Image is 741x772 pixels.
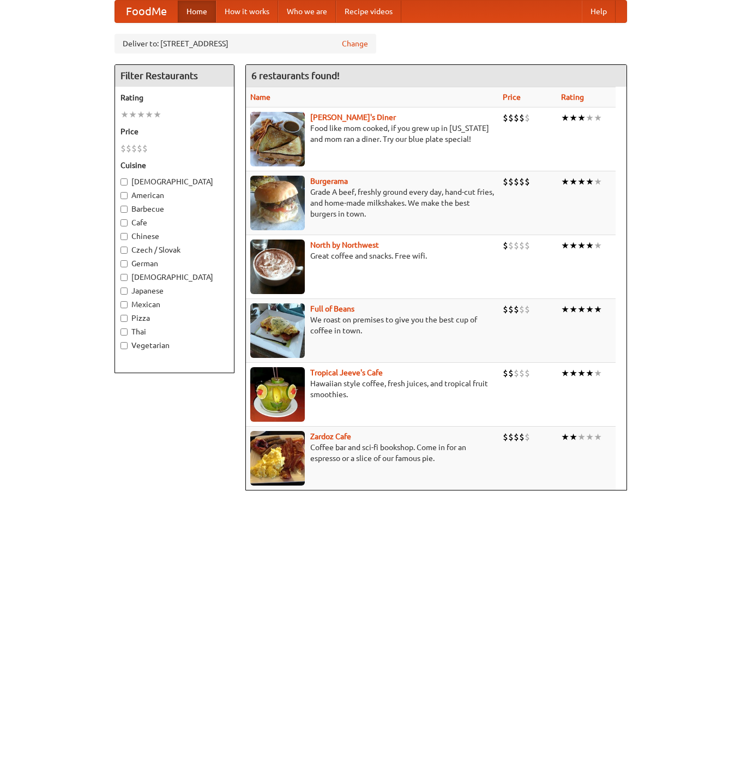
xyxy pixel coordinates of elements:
[250,378,494,400] p: Hawaiian style coffee, fresh juices, and tropical fruit smoothies.
[514,112,519,124] li: $
[278,1,336,22] a: Who we are
[561,431,569,443] li: ★
[121,190,228,201] label: American
[514,367,519,379] li: $
[250,250,494,261] p: Great coffee and snacks. Free wifi.
[525,240,530,252] li: $
[137,142,142,154] li: $
[586,240,594,252] li: ★
[514,303,519,315] li: $
[577,240,586,252] li: ★
[586,367,594,379] li: ★
[514,240,519,252] li: $
[519,431,525,443] li: $
[121,260,128,267] input: German
[525,431,530,443] li: $
[121,299,228,310] label: Mexican
[121,247,128,254] input: Czech / Slovak
[310,432,351,441] a: Zardoz Cafe
[129,109,137,121] li: ★
[577,112,586,124] li: ★
[561,303,569,315] li: ★
[525,303,530,315] li: $
[121,178,128,185] input: [DEMOGRAPHIC_DATA]
[519,176,525,188] li: $
[121,244,228,255] label: Czech / Slovak
[519,303,525,315] li: $
[586,176,594,188] li: ★
[115,65,234,87] h4: Filter Restaurants
[121,233,128,240] input: Chinese
[342,38,368,49] a: Change
[561,176,569,188] li: ★
[250,431,305,486] img: zardoz.jpg
[577,367,586,379] li: ★
[525,176,530,188] li: $
[508,112,514,124] li: $
[503,303,508,315] li: $
[594,431,602,443] li: ★
[514,176,519,188] li: $
[121,272,228,283] label: [DEMOGRAPHIC_DATA]
[131,142,137,154] li: $
[137,109,145,121] li: ★
[336,1,401,22] a: Recipe videos
[577,431,586,443] li: ★
[519,367,525,379] li: $
[121,204,228,214] label: Barbecue
[121,301,128,308] input: Mexican
[250,240,305,294] img: north.jpg
[503,431,508,443] li: $
[594,112,602,124] li: ★
[121,231,228,242] label: Chinese
[503,176,508,188] li: $
[121,288,128,295] input: Japanese
[586,303,594,315] li: ★
[250,442,494,464] p: Coffee bar and sci-fi bookshop. Come in for an espresso or a slice of our famous pie.
[310,304,354,313] a: Full of Beans
[503,112,508,124] li: $
[508,367,514,379] li: $
[142,142,148,154] li: $
[594,240,602,252] li: ★
[561,367,569,379] li: ★
[525,112,530,124] li: $
[514,431,519,443] li: $
[569,303,577,315] li: ★
[121,313,228,324] label: Pizza
[519,112,525,124] li: $
[569,240,577,252] li: ★
[577,303,586,315] li: ★
[310,368,383,377] a: Tropical Jeeve's Cafe
[250,93,270,101] a: Name
[121,340,228,351] label: Vegetarian
[561,93,584,101] a: Rating
[519,240,525,252] li: $
[508,303,514,315] li: $
[250,176,305,230] img: burgerama.jpg
[216,1,278,22] a: How it works
[569,112,577,124] li: ★
[310,241,379,249] b: North by Northwest
[582,1,616,22] a: Help
[121,160,228,171] h5: Cuisine
[503,93,521,101] a: Price
[121,258,228,269] label: German
[145,109,153,121] li: ★
[121,285,228,296] label: Japanese
[577,176,586,188] li: ★
[121,274,128,281] input: [DEMOGRAPHIC_DATA]
[153,109,161,121] li: ★
[310,177,348,185] a: Burgerama
[115,34,376,53] div: Deliver to: [STREET_ADDRESS]
[121,206,128,213] input: Barbecue
[178,1,216,22] a: Home
[310,113,396,122] b: [PERSON_NAME]'s Diner
[250,112,305,166] img: sallys.jpg
[594,176,602,188] li: ★
[508,240,514,252] li: $
[569,367,577,379] li: ★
